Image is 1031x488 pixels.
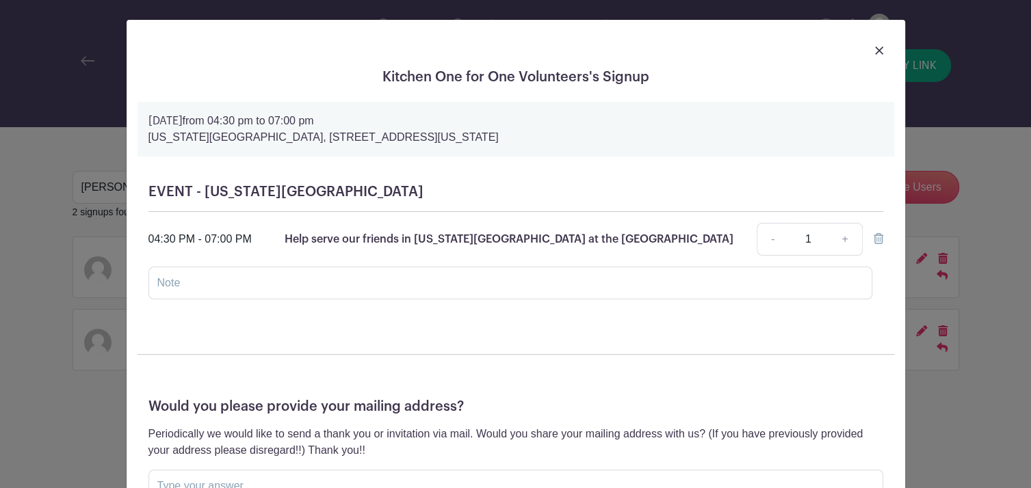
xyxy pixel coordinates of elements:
[148,113,883,129] p: from 04:30 pm to 07:00 pm
[148,184,883,200] h5: EVENT - [US_STATE][GEOGRAPHIC_DATA]
[148,426,883,459] p: Periodically we would like to send a thank you or invitation via mail. Would you share your maili...
[138,69,894,85] h5: Kitchen One for One Volunteers's Signup
[148,116,183,126] strong: [DATE]
[148,398,883,415] h5: Would you please provide your mailing address?
[875,46,883,55] img: close_button-5f87c8562297e5c2d7936805f587ecaba9071eb48480494691a3f1689db116b3.svg
[148,129,883,146] p: [US_STATE][GEOGRAPHIC_DATA], [STREET_ADDRESS][US_STATE]
[285,231,733,247] p: Help serve our friends in [US_STATE][GEOGRAPHIC_DATA] at the [GEOGRAPHIC_DATA]
[148,231,252,247] div: 04:30 PM - 07:00 PM
[757,223,788,256] a: -
[828,223,862,256] a: +
[148,267,872,299] input: Note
